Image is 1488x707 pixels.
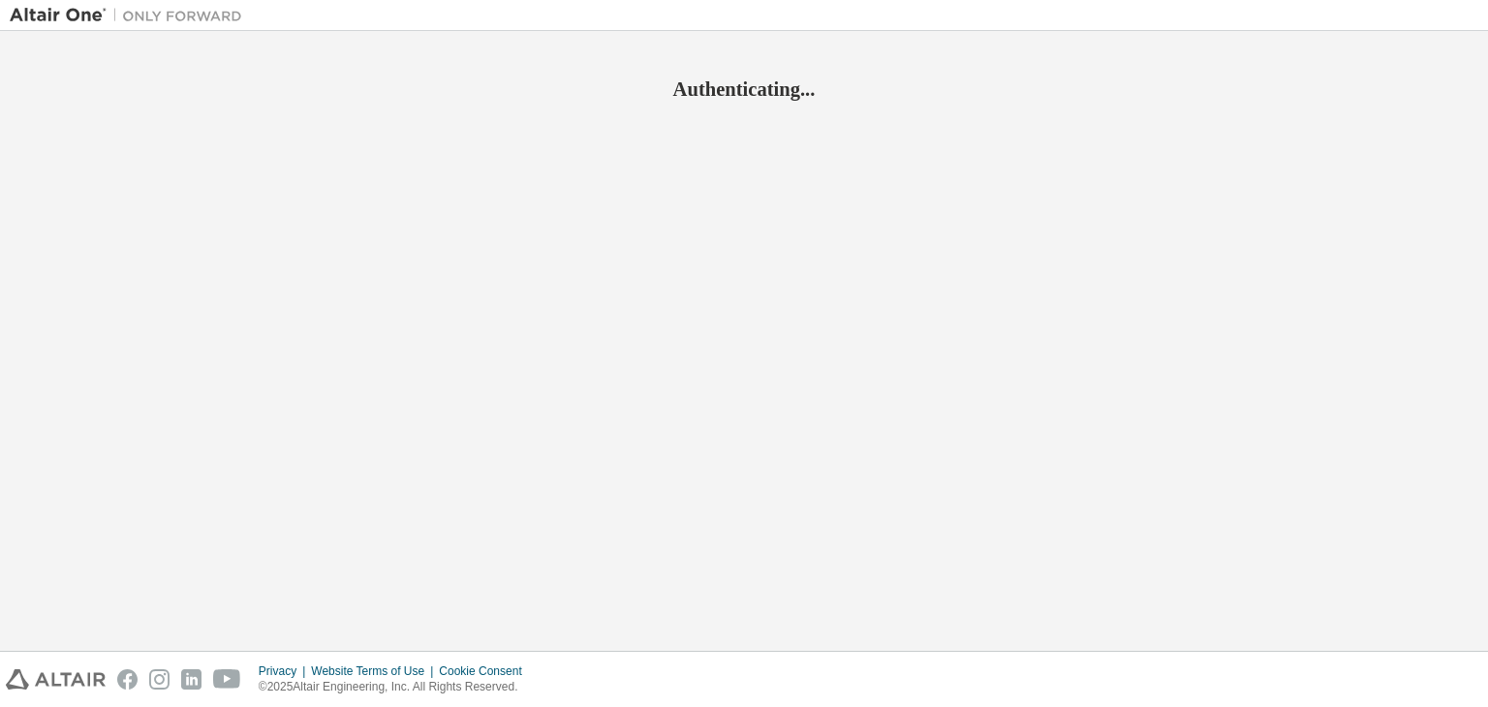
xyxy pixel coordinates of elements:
[10,77,1478,102] h2: Authenticating...
[259,679,534,695] p: © 2025 Altair Engineering, Inc. All Rights Reserved.
[117,669,138,690] img: facebook.svg
[439,663,533,679] div: Cookie Consent
[311,663,439,679] div: Website Terms of Use
[149,669,170,690] img: instagram.svg
[181,669,201,690] img: linkedin.svg
[10,6,252,25] img: Altair One
[6,669,106,690] img: altair_logo.svg
[259,663,311,679] div: Privacy
[213,669,241,690] img: youtube.svg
